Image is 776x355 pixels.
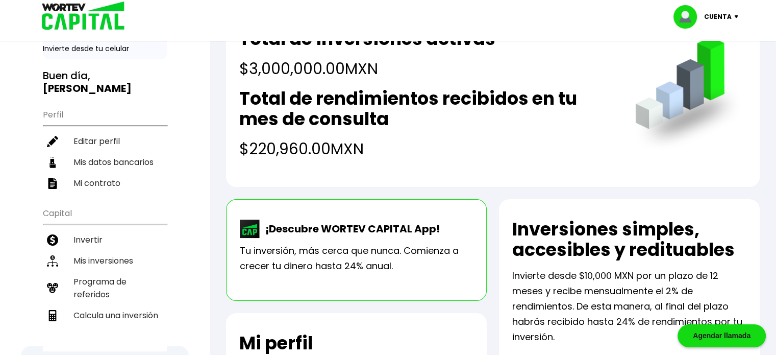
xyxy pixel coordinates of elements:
img: contrato-icon.f2db500c.svg [47,178,58,189]
img: invertir-icon.b3b967d7.svg [47,234,58,246]
a: Mis inversiones [43,250,167,271]
h2: Total de inversiones activas [239,29,495,49]
p: Tu inversión, más cerca que nunca. Comienza a crecer tu dinero hasta 24% anual. [240,243,473,274]
img: grafica.516fef24.png [631,37,746,153]
img: wortev-capital-app-icon [240,220,260,238]
ul: Perfil [43,103,167,194]
h2: Inversiones simples, accesibles y redituables [512,219,746,260]
b: [PERSON_NAME] [43,81,132,96]
a: Calcula una inversión [43,305,167,326]
a: Invertir [43,229,167,250]
img: recomiendanos-icon.9b8e9327.svg [47,282,58,294]
a: Programa de referidos [43,271,167,305]
p: ¡Descubre WORTEV CAPITAL App! [260,221,440,236]
h4: $3,000,000.00 MXN [239,57,495,80]
h2: Mi perfil [239,333,313,353]
img: profile-image [673,5,704,29]
img: editar-icon.952d3147.svg [47,136,58,147]
h3: Buen día, [43,69,167,95]
a: Mi contrato [43,173,167,194]
p: Cuenta [704,9,732,25]
img: calculadora-icon.17d418c4.svg [47,310,58,321]
div: Agendar llamada [678,324,766,347]
a: Mis datos bancarios [43,152,167,173]
p: Invierte desde tu celular [43,43,167,54]
h2: Total de rendimientos recibidos en tu mes de consulta [239,88,615,129]
img: inversiones-icon.6695dc30.svg [47,255,58,267]
h4: $220,960.00 MXN [239,137,615,160]
img: icon-down [732,15,745,18]
p: Invierte desde $10,000 MXN por un plazo de 12 meses y recibe mensualmente el 2% de rendimientos. ... [512,268,746,345]
a: Editar perfil [43,131,167,152]
ul: Capital [43,202,167,351]
img: datos-icon.10cf9172.svg [47,157,58,168]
